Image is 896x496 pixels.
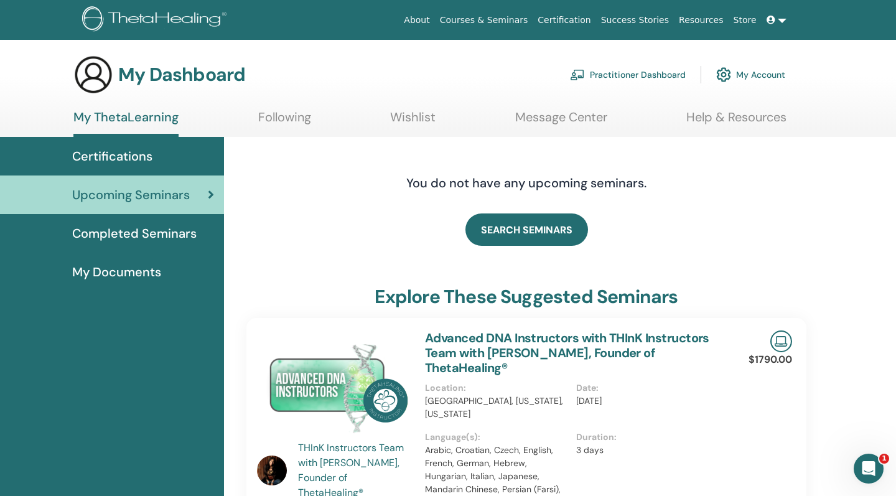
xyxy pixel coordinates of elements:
img: chalkboard-teacher.svg [570,69,585,80]
span: Completed Seminars [72,224,197,243]
img: cog.svg [716,64,731,85]
a: Certification [533,9,595,32]
span: SEARCH SEMINARS [481,223,572,236]
p: [GEOGRAPHIC_DATA], [US_STATE], [US_STATE] [425,395,569,421]
a: Success Stories [596,9,674,32]
a: My ThetaLearning [73,110,179,137]
img: Advanced DNA Instructors [257,330,410,444]
a: Store [729,9,762,32]
a: SEARCH SEMINARS [465,213,588,246]
span: 1 [879,454,889,464]
p: Duration : [576,431,720,444]
img: logo.png [82,6,231,34]
a: Help & Resources [686,110,786,134]
a: Courses & Seminars [435,9,533,32]
img: Live Online Seminar [770,330,792,352]
a: Wishlist [390,110,436,134]
span: Upcoming Seminars [72,185,190,204]
h3: My Dashboard [118,63,245,86]
a: Advanced DNA Instructors with THInK Instructors Team with [PERSON_NAME], Founder of ThetaHealing® [425,330,709,376]
h3: explore these suggested seminars [375,286,678,308]
h4: You do not have any upcoming seminars. [330,175,722,190]
span: My Documents [72,263,161,281]
p: $1790.00 [749,352,792,367]
a: Resources [674,9,729,32]
p: 3 days [576,444,720,457]
a: Message Center [515,110,607,134]
img: default.jpg [257,456,287,485]
a: Practitioner Dashboard [570,61,686,88]
a: My Account [716,61,785,88]
a: Following [258,110,311,134]
p: Date : [576,381,720,395]
span: Certifications [72,147,152,166]
a: About [399,9,434,32]
img: generic-user-icon.jpg [73,55,113,95]
p: Location : [425,381,569,395]
iframe: Intercom live chat [854,454,884,484]
p: [DATE] [576,395,720,408]
p: Language(s) : [425,431,569,444]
